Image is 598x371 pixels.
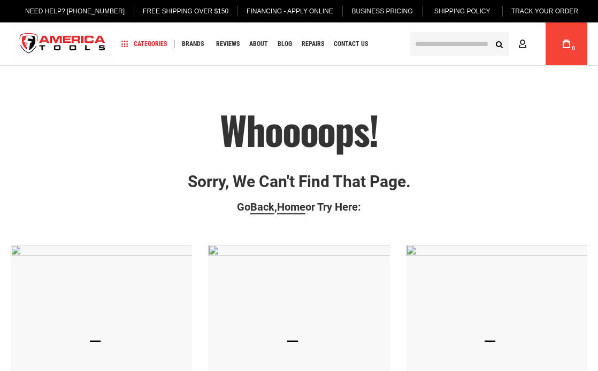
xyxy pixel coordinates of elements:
a: Categories [117,37,172,51]
img: America Tools [11,24,114,64]
a: Repairs [297,37,329,51]
span: Reviews [216,41,240,47]
span: About [249,41,268,47]
a: store logo [11,24,114,64]
a: Blog [273,37,297,51]
span: Contact Us [334,41,368,47]
span: Home [277,200,305,213]
h1: Whoooops! [11,109,587,151]
span: Brands [182,41,204,47]
span: Shipping Policy [434,7,490,15]
a: Home [277,200,305,214]
a: Brands [177,37,209,51]
button: Search [489,34,509,54]
span: Blog [278,41,292,47]
p: Sorry, we can't find that page. [11,173,587,190]
a: Reviews [211,37,244,51]
p: Go , or Try Here: [11,201,587,213]
a: About [244,37,273,51]
span: 0 [572,45,575,51]
span: Back [250,200,274,213]
span: Categories [121,40,167,48]
a: Contact Us [329,37,373,51]
a: 0 [556,22,577,65]
span: Repairs [302,41,324,47]
a: Back [250,200,274,214]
